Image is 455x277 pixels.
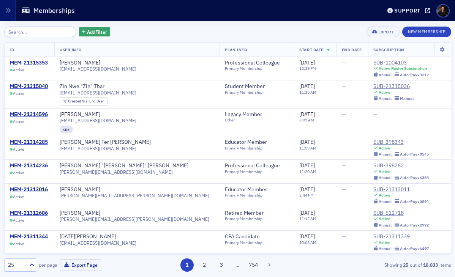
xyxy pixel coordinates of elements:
time: 10:06 AM [299,240,316,245]
div: Created Via: End User [60,98,107,105]
a: SUB-21315036 [373,83,414,90]
strong: 25 [402,261,410,268]
div: End User [68,99,104,104]
div: Primary Membership [225,66,287,71]
div: Primary Membership [225,240,267,245]
button: Export Page [60,259,102,271]
span: [PERSON_NAME][EMAIL_ADDRESS][PERSON_NAME][DOMAIN_NAME] [60,193,209,198]
div: Annual [379,223,392,228]
div: Auto-Pay x6497 [400,246,429,251]
span: User Info [60,47,82,52]
div: Active [379,216,390,221]
div: SUB-512718 [373,210,429,217]
span: [EMAIL_ADDRESS][DOMAIN_NAME] [60,240,136,246]
div: MEM-21311344 [10,233,48,240]
div: Active [379,90,390,95]
span: — [342,186,346,193]
div: Annual [379,199,392,204]
a: MEM-21315353 [10,60,48,66]
a: SUB-21311339 [373,233,429,240]
a: MEM-21312686 [10,210,48,217]
span: Active [13,194,24,199]
div: Primary Membership [225,216,270,221]
a: Retired Member [225,210,270,217]
div: Active Roster Subscription [379,66,427,71]
span: — [342,162,346,169]
a: Educator Member [225,139,274,146]
span: Plan Info [225,47,247,52]
span: [DATE] [299,162,315,169]
a: SUB-21313011 [373,186,429,193]
button: 754 [247,258,260,272]
a: SUB-398343 [373,139,429,146]
a: [PERSON_NAME] [60,210,100,217]
div: Primary Membership [225,169,287,174]
a: Professional Colleague [225,60,287,66]
a: SUB-1004103 [373,60,429,66]
div: 25 [8,261,25,269]
span: — [342,209,346,216]
div: Annual [379,246,392,251]
div: Annual [379,72,392,77]
div: Active [379,193,390,198]
span: Created Via : [68,99,89,104]
span: [PERSON_NAME][EMAIL_ADDRESS][PERSON_NAME][DOMAIN_NAME] [60,216,209,222]
span: Active [13,170,24,175]
div: MEM-21313016 [10,186,48,193]
time: 11:35 AM [299,90,316,95]
span: — [342,233,346,240]
div: Primary Membership [225,90,272,95]
time: 8:05 AM [299,117,314,123]
a: Professional Colleague [225,162,287,169]
time: 2:44 PM [299,192,314,198]
div: Auto-Pay x6358 [400,175,429,180]
div: Zin Nwe "Zin" Thar [60,83,104,90]
a: [PERSON_NAME] "[PERSON_NAME]" [PERSON_NAME] [60,162,188,169]
a: CPA Candidate [225,233,267,240]
input: Search… [4,27,77,37]
span: — [342,111,346,118]
button: AddFilter [79,27,110,37]
span: [EMAIL_ADDRESS][DOMAIN_NAME] [60,90,136,96]
div: Annual [379,152,392,157]
span: [EMAIL_ADDRESS][DOMAIN_NAME] [60,118,136,123]
button: 2 [197,258,211,272]
time: 11:20 AM [299,169,316,174]
button: Export [367,27,400,37]
a: Student Member [225,83,272,90]
a: MEM-21314285 [10,139,48,146]
a: Legacy Member [225,111,269,118]
a: MEM-21314596 [10,111,48,118]
time: 12:39 PM [299,66,316,71]
span: Active [13,68,24,72]
div: MEM-21314236 [10,162,48,169]
span: [DATE] [299,186,315,193]
span: [DATE] [299,138,315,145]
time: 11:59 AM [299,145,316,151]
span: Start Date [299,47,323,52]
div: Support [394,7,420,14]
span: [DATE] [299,209,315,216]
a: [DATE][PERSON_NAME] [60,233,116,240]
div: Annual [379,96,392,101]
span: Active [13,91,24,96]
a: [PERSON_NAME] [60,111,100,118]
a: [PERSON_NAME] [60,60,100,66]
span: [EMAIL_ADDRESS][DOMAIN_NAME] [60,146,136,151]
a: SUB-398262 [373,162,429,169]
span: Profile [436,4,450,17]
a: MEM-21315040 [10,83,48,90]
span: Active [13,241,24,246]
div: Manual [400,96,414,101]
